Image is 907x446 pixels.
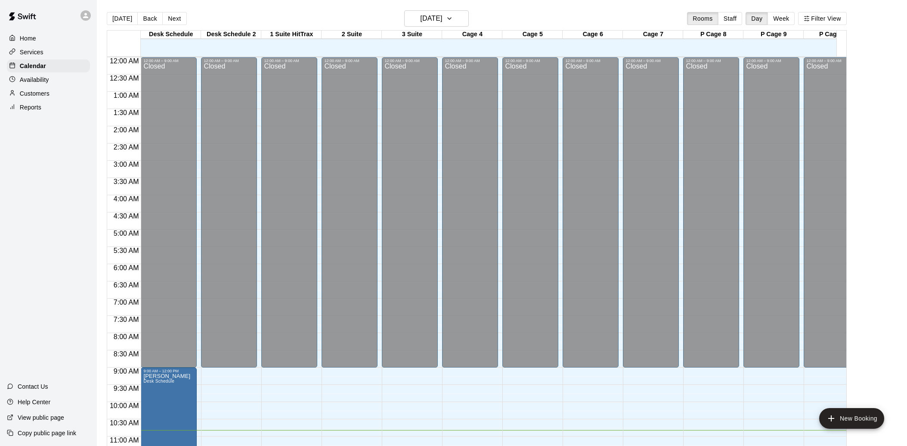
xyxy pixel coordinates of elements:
[623,57,679,368] div: 12:00 AM – 9:00 AM: Closed
[563,31,623,39] div: Cage 6
[7,101,90,114] a: Reports
[20,103,41,112] p: Reports
[143,59,194,63] div: 12:00 AM – 9:00 AM
[20,75,49,84] p: Availability
[143,63,194,371] div: Closed
[20,62,46,70] p: Calendar
[442,31,502,39] div: Cage 4
[806,63,857,371] div: Closed
[819,408,884,429] button: add
[111,109,141,116] span: 1:30 AM
[20,34,36,43] p: Home
[382,31,442,39] div: 3 Suite
[7,32,90,45] a: Home
[683,31,743,39] div: P Cage 8
[384,59,435,63] div: 12:00 AM – 9:00 AM
[565,63,616,371] div: Closed
[111,333,141,340] span: 8:00 AM
[623,31,683,39] div: Cage 7
[111,316,141,323] span: 7:30 AM
[143,379,174,384] span: Desk Schedule
[18,398,50,406] p: Help Center
[111,230,141,237] span: 5:00 AM
[420,12,442,25] h6: [DATE]
[746,59,797,63] div: 12:00 AM – 9:00 AM
[625,63,676,371] div: Closed
[137,12,163,25] button: Back
[683,57,739,368] div: 12:00 AM – 9:00 AM: Closed
[111,385,141,392] span: 9:30 AM
[20,48,43,56] p: Services
[20,89,50,98] p: Customers
[141,57,197,368] div: 12:00 AM – 9:00 AM: Closed
[563,57,619,368] div: 12:00 AM – 9:00 AM: Closed
[111,126,141,134] span: 2:00 AM
[322,57,378,368] div: 12:00 AM – 9:00 AM: Closed
[565,59,616,63] div: 12:00 AM – 9:00 AM
[445,63,495,371] div: Closed
[261,57,317,368] div: 12:00 AM – 9:00 AM: Closed
[111,92,141,99] span: 1:00 AM
[143,369,194,373] div: 9:00 AM – 12:00 PM
[7,87,90,100] a: Customers
[111,368,141,375] span: 9:00 AM
[746,63,797,371] div: Closed
[108,75,141,82] span: 12:30 AM
[107,12,138,25] button: [DATE]
[108,57,141,65] span: 12:00 AM
[162,12,186,25] button: Next
[442,57,498,368] div: 12:00 AM – 9:00 AM: Closed
[404,10,469,27] button: [DATE]
[111,178,141,185] span: 3:30 AM
[264,63,315,371] div: Closed
[324,59,375,63] div: 12:00 AM – 9:00 AM
[804,31,864,39] div: P Cage 10
[505,63,556,371] div: Closed
[111,281,141,289] span: 6:30 AM
[324,63,375,371] div: Closed
[806,59,857,63] div: 12:00 AM – 9:00 AM
[111,299,141,306] span: 7:00 AM
[204,59,254,63] div: 12:00 AM – 9:00 AM
[108,419,141,427] span: 10:30 AM
[18,382,48,391] p: Contact Us
[798,12,846,25] button: Filter View
[768,12,795,25] button: Week
[111,212,141,220] span: 4:30 AM
[746,12,768,25] button: Day
[7,46,90,59] a: Services
[18,413,64,422] p: View public page
[204,63,254,371] div: Closed
[687,12,718,25] button: Rooms
[743,31,804,39] div: P Cage 9
[7,73,90,86] a: Availability
[111,264,141,271] span: 6:00 AM
[108,437,141,444] span: 11:00 AM
[686,63,737,371] div: Closed
[201,57,257,368] div: 12:00 AM – 9:00 AM: Closed
[445,59,495,63] div: 12:00 AM – 9:00 AM
[111,161,141,168] span: 3:00 AM
[743,57,799,368] div: 12:00 AM – 9:00 AM: Closed
[625,59,676,63] div: 12:00 AM – 9:00 AM
[111,143,141,151] span: 2:30 AM
[384,63,435,371] div: Closed
[108,402,141,409] span: 10:00 AM
[686,59,737,63] div: 12:00 AM – 9:00 AM
[7,59,90,72] a: Calendar
[111,247,141,254] span: 5:30 AM
[502,57,558,368] div: 12:00 AM – 9:00 AM: Closed
[261,31,322,39] div: 1 Suite HitTrax
[264,59,315,63] div: 12:00 AM – 9:00 AM
[502,31,563,39] div: Cage 5
[505,59,556,63] div: 12:00 AM – 9:00 AM
[111,195,141,203] span: 4:00 AM
[201,31,261,39] div: Desk Schedule 2
[141,31,201,39] div: Desk Schedule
